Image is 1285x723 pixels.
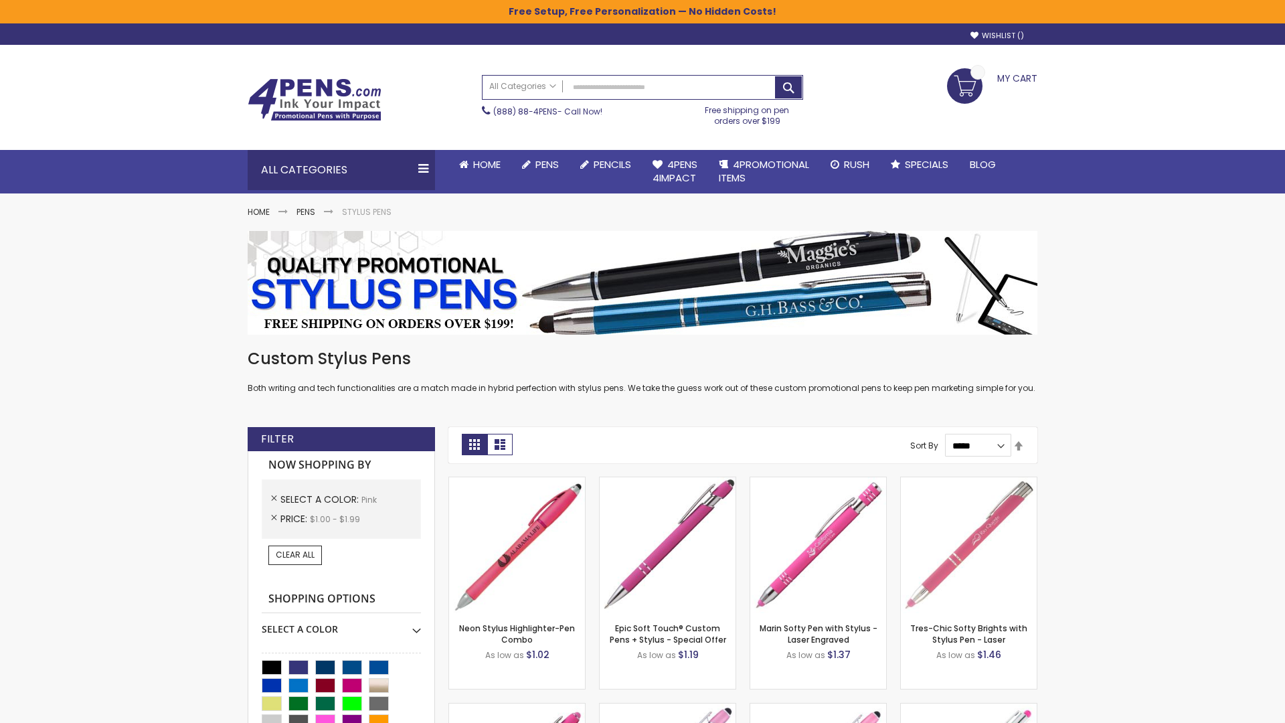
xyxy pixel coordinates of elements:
[691,100,804,127] div: Free shipping on pen orders over $199
[637,649,676,661] span: As low as
[248,348,1037,370] h1: Custom Stylus Pens
[511,150,570,179] a: Pens
[708,150,820,193] a: 4PROMOTIONALITEMS
[280,493,361,506] span: Select A Color
[600,477,736,488] a: 4P-MS8B-Pink
[276,549,315,560] span: Clear All
[261,432,294,447] strong: Filter
[268,546,322,564] a: Clear All
[594,157,631,171] span: Pencils
[901,477,1037,613] img: Tres-Chic Softy Brights with Stylus Pen - Laser-Pink
[750,477,886,613] img: Marin Softy Pen with Stylus - Laser Engraved-Pink
[248,150,435,190] div: All Categories
[970,31,1024,41] a: Wishlist
[750,477,886,488] a: Marin Softy Pen with Stylus - Laser Engraved-Pink
[262,585,421,614] strong: Shopping Options
[936,649,975,661] span: As low as
[493,106,602,117] span: - Call Now!
[844,157,869,171] span: Rush
[248,206,270,218] a: Home
[448,150,511,179] a: Home
[489,81,556,92] span: All Categories
[262,451,421,479] strong: Now Shopping by
[493,106,558,117] a: (888) 88-4PENS
[653,157,697,185] span: 4Pens 4impact
[820,150,880,179] a: Rush
[610,623,726,645] a: Epic Soft Touch® Custom Pens + Stylus - Special Offer
[473,157,501,171] span: Home
[959,150,1007,179] a: Blog
[296,206,315,218] a: Pens
[570,150,642,179] a: Pencils
[719,157,809,185] span: 4PROMOTIONAL ITEMS
[449,703,585,714] a: Ellipse Softy Brights with Stylus Pen - Laser-Pink
[678,648,699,661] span: $1.19
[310,513,360,525] span: $1.00 - $1.99
[248,231,1037,335] img: Stylus Pens
[459,623,575,645] a: Neon Stylus Highlighter-Pen Combo
[449,477,585,613] img: Neon Stylus Highlighter-Pen Combo-Pink
[485,649,524,661] span: As low as
[526,648,549,661] span: $1.02
[449,477,585,488] a: Neon Stylus Highlighter-Pen Combo-Pink
[880,150,959,179] a: Specials
[977,648,1001,661] span: $1.46
[901,703,1037,714] a: Tres-Chic Softy with Stylus Top Pen - ColorJet-Pink
[786,649,825,661] span: As low as
[905,157,948,171] span: Specials
[750,703,886,714] a: Ellipse Stylus Pen - ColorJet-Pink
[600,703,736,714] a: Ellipse Stylus Pen - LaserMax-Pink
[970,157,996,171] span: Blog
[535,157,559,171] span: Pens
[248,78,381,121] img: 4Pens Custom Pens and Promotional Products
[901,477,1037,488] a: Tres-Chic Softy Brights with Stylus Pen - Laser-Pink
[262,613,421,636] div: Select A Color
[462,434,487,455] strong: Grid
[910,440,938,451] label: Sort By
[600,477,736,613] img: 4P-MS8B-Pink
[342,206,392,218] strong: Stylus Pens
[760,623,877,645] a: Marin Softy Pen with Stylus - Laser Engraved
[248,348,1037,394] div: Both writing and tech functionalities are a match made in hybrid perfection with stylus pens. We ...
[827,648,851,661] span: $1.37
[483,76,563,98] a: All Categories
[642,150,708,193] a: 4Pens4impact
[910,623,1027,645] a: Tres-Chic Softy Brights with Stylus Pen - Laser
[361,494,377,505] span: Pink
[280,512,310,526] span: Price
